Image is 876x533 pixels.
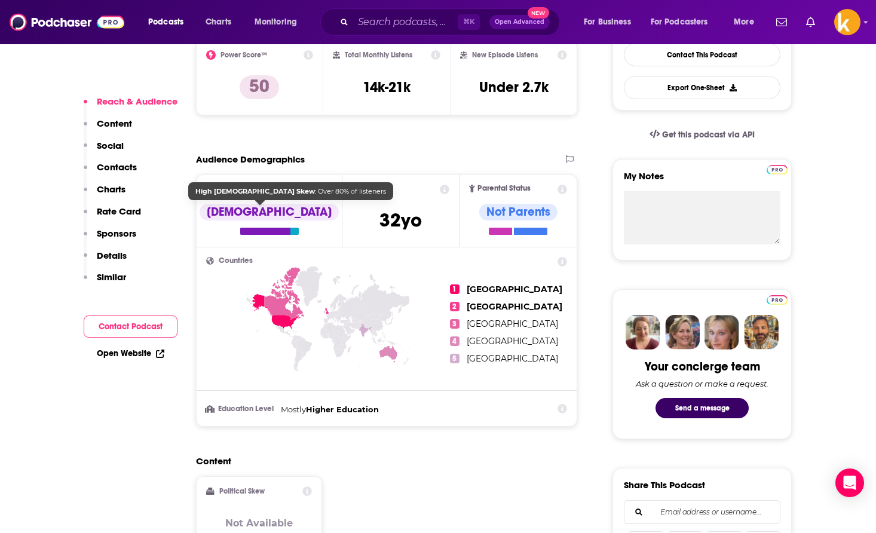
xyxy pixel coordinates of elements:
span: Charts [206,14,231,30]
span: 1 [450,284,460,294]
h3: Under 2.7k [479,78,549,96]
h2: Power Score™ [220,51,267,59]
span: [GEOGRAPHIC_DATA] [467,336,558,347]
span: Parental Status [477,185,531,192]
button: Open AdvancedNew [489,15,550,29]
span: 5 [450,354,460,363]
span: ⌘ K [458,14,480,30]
button: Content [84,118,132,140]
span: [GEOGRAPHIC_DATA] [467,318,558,329]
button: open menu [575,13,646,32]
h3: Education Level [206,405,276,413]
span: [GEOGRAPHIC_DATA] [467,301,562,312]
div: Open Intercom Messenger [835,468,864,497]
p: Reach & Audience [97,96,177,107]
a: Show notifications dropdown [771,12,792,32]
div: Not Parents [479,204,558,220]
button: Send a message [656,398,749,418]
button: Details [84,250,127,272]
a: Charts [198,13,238,32]
span: [GEOGRAPHIC_DATA] [467,353,558,364]
h3: 14k-21k [363,78,411,96]
button: Similar [84,271,126,293]
p: Details [97,250,127,261]
h2: Audience Demographics [196,154,305,165]
div: Search podcasts, credits, & more... [332,8,571,36]
span: For Business [584,14,631,30]
h2: Political Skew [219,487,265,495]
p: Similar [97,271,126,283]
a: Get this podcast via API [640,120,764,149]
a: Open Website [97,348,164,359]
button: Rate Card [84,206,141,228]
p: Rate Card [97,206,141,217]
span: 4 [450,336,460,346]
img: Podchaser - Follow, Share and Rate Podcasts [10,11,124,33]
b: High [DEMOGRAPHIC_DATA] Skew [195,187,315,195]
span: More [734,14,754,30]
h3: Share This Podcast [624,479,705,491]
button: Contacts [84,161,137,183]
div: [DEMOGRAPHIC_DATA] [200,204,339,220]
p: 50 [240,75,279,99]
img: Sydney Profile [626,315,660,350]
img: User Profile [834,9,860,35]
h3: Not Available [225,517,293,529]
span: 2 [450,302,460,311]
img: Podchaser Pro [767,165,788,174]
p: Charts [97,183,125,195]
span: Monitoring [255,14,297,30]
img: Barbara Profile [665,315,700,350]
span: Countries [219,257,253,265]
span: [GEOGRAPHIC_DATA] [467,284,562,295]
span: Mostly [281,405,306,414]
button: Reach & Audience [84,96,177,118]
h2: Content [196,455,568,467]
button: open menu [246,13,313,32]
div: Your concierge team [645,359,760,374]
input: Email address or username... [634,501,770,523]
div: Search followers [624,500,780,524]
button: Contact Podcast [84,315,177,338]
button: open menu [140,13,199,32]
button: Show profile menu [834,9,860,35]
button: Export One-Sheet [624,76,780,99]
button: Sponsors [84,228,136,250]
span: 3 [450,319,460,329]
img: Podchaser Pro [767,295,788,305]
button: open menu [643,13,725,32]
button: Social [84,140,124,162]
button: open menu [725,13,769,32]
div: Ask a question or make a request. [636,379,768,388]
span: Open Advanced [495,19,544,25]
span: Get this podcast via API [662,130,755,140]
input: Search podcasts, credits, & more... [353,13,458,32]
a: Contact This Podcast [624,43,780,66]
img: Jules Profile [705,315,739,350]
h2: Total Monthly Listens [345,51,412,59]
img: Jon Profile [744,315,779,350]
p: Social [97,140,124,151]
a: Show notifications dropdown [801,12,820,32]
span: : Over 80% of listeners [195,187,386,195]
p: Contacts [97,161,137,173]
span: 32 yo [379,209,422,232]
span: For Podcasters [651,14,708,30]
span: New [528,7,549,19]
p: Sponsors [97,228,136,239]
p: Content [97,118,132,129]
span: Higher Education [306,405,379,414]
span: Podcasts [148,14,183,30]
button: Charts [84,183,125,206]
label: My Notes [624,170,780,191]
h2: New Episode Listens [472,51,538,59]
a: Pro website [767,293,788,305]
span: Logged in as sshawan [834,9,860,35]
a: Pro website [767,163,788,174]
